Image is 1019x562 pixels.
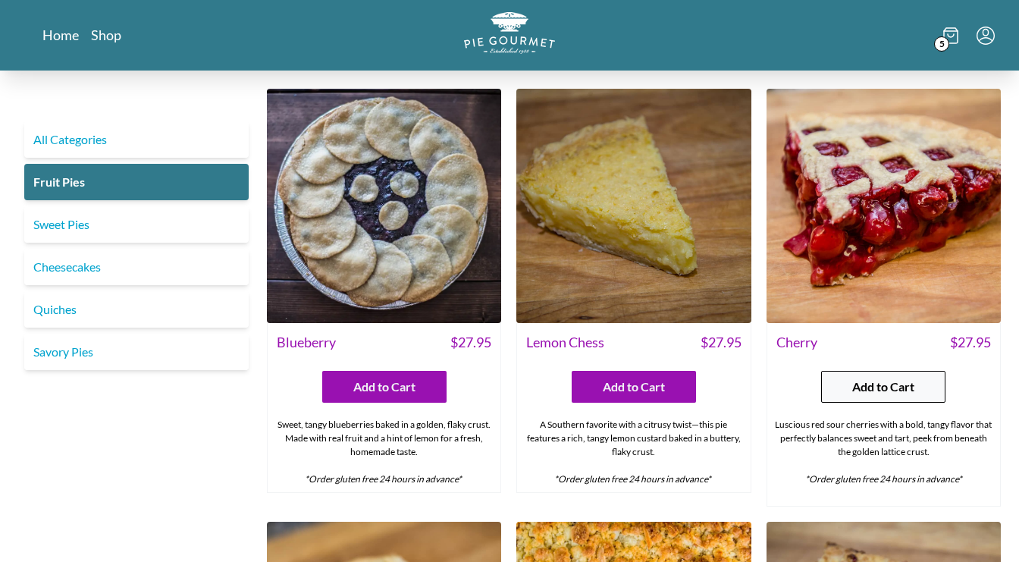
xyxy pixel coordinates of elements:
span: Add to Cart [353,378,415,396]
a: All Categories [24,121,249,158]
img: Blueberry [267,89,501,323]
img: Lemon Chess [516,89,751,323]
span: Lemon Chess [526,332,604,353]
a: Sweet Pies [24,206,249,243]
img: Cherry [767,89,1001,323]
div: Luscious red sour cherries with a bold, tangy flavor that perfectly balances sweet and tart, peek... [767,412,1000,506]
a: Home [42,26,79,44]
a: Fruit Pies [24,164,249,200]
em: *Order gluten free 24 hours in advance* [805,473,962,485]
span: Cherry [776,332,817,353]
em: *Order gluten free 24 hours in advance* [305,473,462,485]
span: $ 27.95 [450,332,491,353]
a: Savory Pies [24,334,249,370]
span: $ 27.95 [701,332,742,353]
button: Menu [977,27,995,45]
div: A Southern favorite with a citrusy twist—this pie features a rich, tangy lemon custard baked in a... [517,412,750,492]
span: 5 [934,36,949,52]
em: *Order gluten free 24 hours in advance* [554,473,711,485]
span: Add to Cart [603,378,665,396]
a: Shop [91,26,121,44]
div: Sweet, tangy blueberries baked in a golden, flaky crust. Made with real fruit and a hint of lemon... [268,412,500,492]
button: Add to Cart [322,371,447,403]
span: $ 27.95 [950,332,991,353]
button: Add to Cart [572,371,696,403]
span: Blueberry [277,332,336,353]
img: logo [464,12,555,54]
button: Add to Cart [821,371,945,403]
a: Quiches [24,291,249,328]
span: Add to Cart [852,378,914,396]
a: Cheesecakes [24,249,249,285]
a: Logo [464,12,555,58]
